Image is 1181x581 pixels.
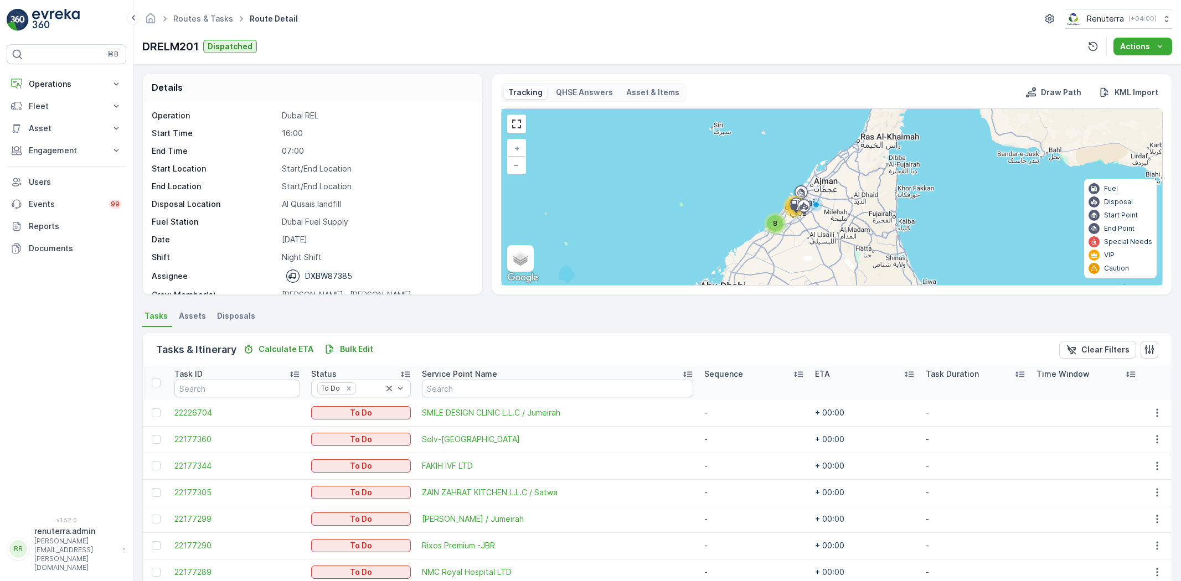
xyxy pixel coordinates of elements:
span: 22177305 [174,487,300,498]
a: 22177289 [174,567,300,578]
p: End Time [152,146,277,157]
p: Engagement [29,145,104,156]
p: To Do [350,487,372,498]
td: - [920,400,1031,426]
div: To Do [318,383,342,393]
a: Layers [508,246,533,271]
button: To Do [311,539,411,552]
p: [PERSON_NAME] , [PERSON_NAME] [282,289,471,300]
p: Task Duration [926,369,979,380]
p: Bulk Edit [340,344,373,355]
p: Fuel [1104,184,1118,193]
img: Screenshot_2024-07-26_at_13.33.01.png [1065,13,1082,25]
span: 22177360 [174,434,300,445]
button: Bulk Edit [320,343,378,356]
a: FAKIH IVF LTD [422,460,693,471]
div: Remove To Do [343,384,355,393]
p: Time Window [1036,369,1090,380]
p: Start/End Location [282,181,471,192]
img: logo_light-DOdMpM7g.png [32,9,80,31]
a: NMC Royal Hospital LTD [422,567,693,578]
div: 8 [764,212,786,235]
a: Munna Ghanim / Jumeirah [422,513,693,525]
a: View Fullscreen [508,116,525,132]
div: 22 [783,195,806,217]
span: Rixos Premium -JBR [422,540,693,551]
span: Tasks [145,310,168,321]
p: To Do [350,407,372,418]
p: Crew Member(s) [152,289,277,300]
p: To Do [350,567,372,578]
img: Google [504,271,541,285]
a: SMILE DESIGN CLINIC L.L.C / Jumeirah [422,407,693,418]
p: Dispatched [208,41,252,52]
button: Clear Filters [1059,341,1136,359]
button: To Do [311,486,411,499]
p: ETA [815,369,830,380]
p: End Location [152,181,277,192]
p: Details [152,81,183,94]
a: ZAIN ZAHRAT KITCHEN L.L.C / Satwa [422,487,693,498]
p: DXBW87385 [305,271,352,282]
p: Renuterra [1087,13,1124,24]
p: renuterra.admin [34,526,117,537]
p: Draw Path [1041,87,1081,98]
p: Tracking [508,87,543,98]
a: Routes & Tasks [173,14,233,23]
p: Date [152,234,277,245]
button: Fleet [7,95,126,117]
span: + [514,143,519,153]
span: Route Detail [247,13,300,24]
p: Asset [29,123,104,134]
p: Night Shift [282,252,471,263]
div: Toggle Row Selected [152,461,161,470]
button: KML Import [1095,86,1163,99]
input: Search [422,380,693,397]
p: [PERSON_NAME][EMAIL_ADDRESS][PERSON_NAME][DOMAIN_NAME] [34,537,117,572]
p: Special Needs [1104,237,1152,246]
button: To Do [311,512,411,526]
button: Calculate ETA [239,343,318,356]
button: To Do [311,566,411,579]
p: VIP [1104,251,1115,260]
td: + 00:00 [809,532,920,559]
p: Sequence [704,369,743,380]
span: Solv-[GEOGRAPHIC_DATA] [422,434,693,445]
p: To Do [350,540,372,551]
p: Dubai Fuel Supply [282,216,471,227]
p: 99 [111,200,120,209]
p: Start Time [152,128,277,139]
button: To Do [311,433,411,446]
div: RR [9,540,27,558]
a: Open this area in Google Maps (opens a new window) [504,271,541,285]
button: To Do [311,406,411,419]
button: Engagement [7,139,126,162]
span: Disposals [217,310,255,321]
p: Reports [29,221,122,232]
td: + 00:00 [809,453,920,479]
td: - [699,426,809,453]
p: Start Location [152,163,277,174]
td: - [920,506,1031,532]
a: 22177290 [174,540,300,551]
button: Operations [7,73,126,95]
a: 22177299 [174,513,300,525]
p: Caution [1104,264,1129,273]
p: 16:00 [282,128,471,139]
input: Search [174,380,300,397]
td: - [920,479,1031,506]
p: [DATE] [282,234,471,245]
button: To Do [311,459,411,473]
div: Toggle Row Selected [152,488,161,497]
p: Disposal Location [152,199,277,210]
p: ⌘B [107,50,118,59]
td: + 00:00 [809,426,920,453]
p: DRELM201 [142,38,199,55]
p: 07:00 [282,146,471,157]
p: Tasks & Itinerary [156,342,236,357]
